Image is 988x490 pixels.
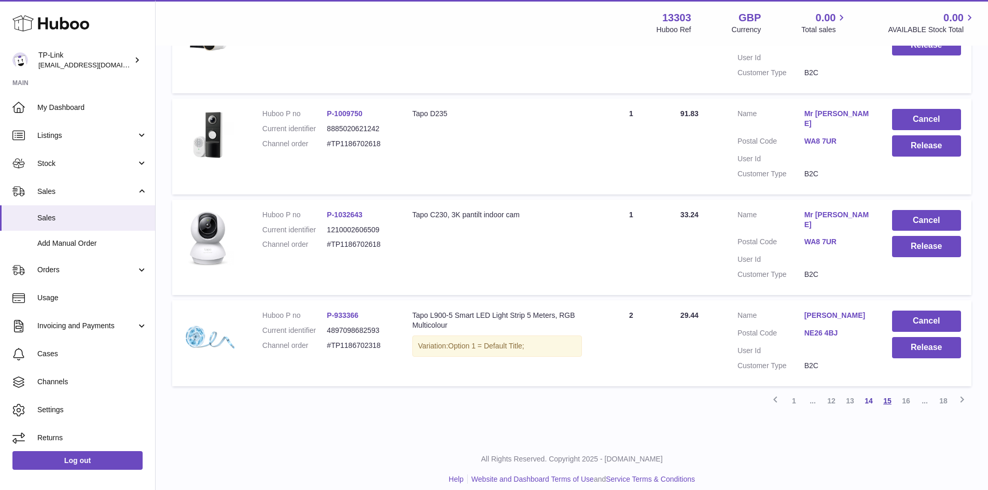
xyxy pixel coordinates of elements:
dt: Huboo P no [262,109,327,119]
dt: Huboo P no [262,311,327,320]
span: Settings [37,405,147,415]
span: Stock [37,159,136,169]
a: WA8 7UR [804,237,871,247]
img: internalAdmin-13303@internal.huboo.com [12,52,28,68]
dt: Channel order [262,240,327,249]
a: 15 [878,391,897,410]
dd: 4897098682593 [327,326,392,335]
div: Tapo C230, 3K pantilt indoor cam [412,210,582,220]
button: Cancel [892,109,961,130]
dd: B2C [804,361,871,371]
p: All Rights Reserved. Copyright 2025 - [DOMAIN_NAME] [164,454,980,464]
span: Total sales [801,25,847,35]
dd: B2C [804,270,871,279]
span: Usage [37,293,147,303]
dd: B2C [804,169,871,179]
span: 33.24 [680,211,699,219]
a: 18 [934,391,953,410]
a: Mr [PERSON_NAME] [804,109,871,129]
dt: Current identifier [262,326,327,335]
strong: GBP [739,11,761,25]
img: 133031739979856.jpg [183,210,234,265]
dt: Postal Code [737,136,804,149]
dd: 1210002606509 [327,225,392,235]
a: 12 [822,391,841,410]
dt: Customer Type [737,68,804,78]
a: 1 [785,391,803,410]
dd: B2C [804,68,871,78]
span: AVAILABLE Stock Total [888,25,976,35]
div: Tapo D235 [412,109,582,119]
img: Setupimages_01.jpg [183,311,234,362]
div: Currency [732,25,761,35]
button: Cancel [892,311,961,332]
dt: User Id [737,255,804,264]
a: Service Terms & Conditions [606,475,695,483]
li: and [468,474,695,484]
img: 133031727278049.jpg [183,109,234,161]
span: [EMAIL_ADDRESS][DOMAIN_NAME] [38,61,152,69]
span: Returns [37,433,147,443]
span: 29.44 [680,311,699,319]
div: TP-Link [38,50,132,70]
dt: Customer Type [737,169,804,179]
td: 1 [592,200,670,295]
button: Release [892,337,961,358]
strong: 13303 [662,11,691,25]
span: Orders [37,265,136,275]
dt: Current identifier [262,225,327,235]
a: Website and Dashboard Terms of Use [471,475,594,483]
dt: Huboo P no [262,210,327,220]
a: P-1009750 [327,109,363,118]
span: Sales [37,213,147,223]
span: ... [803,391,822,410]
dt: Postal Code [737,328,804,341]
a: P-933366 [327,311,358,319]
a: NE26 4BJ [804,328,871,338]
dt: User Id [737,154,804,164]
span: My Dashboard [37,103,147,113]
span: 0.00 [943,11,964,25]
td: 2 [592,300,670,386]
span: Add Manual Order [37,239,147,248]
dt: Name [737,210,804,232]
span: 91.83 [680,109,699,118]
div: Tapo L900-5 Smart LED Light Strip 5 Meters, RGB Multicolour [412,311,582,330]
span: Sales [37,187,136,197]
div: Huboo Ref [657,25,691,35]
dt: Channel order [262,341,327,351]
a: 0.00 Total sales [801,11,847,35]
dd: 8885020621242 [327,124,392,134]
span: 0.00 [816,11,836,25]
a: Mr [PERSON_NAME] [804,210,871,230]
a: [PERSON_NAME] [804,311,871,320]
a: Log out [12,451,143,470]
dt: Customer Type [737,270,804,279]
dd: #TP1186702618 [327,240,392,249]
a: 13 [841,391,859,410]
a: 14 [859,391,878,410]
span: Listings [37,131,136,141]
dt: Name [737,109,804,131]
dt: User Id [737,346,804,356]
span: ... [915,391,934,410]
a: 0.00 AVAILABLE Stock Total [888,11,976,35]
dt: User Id [737,53,804,63]
a: WA8 7UR [804,136,871,146]
span: Option 1 = Default Title; [448,342,524,350]
dt: Name [737,311,804,323]
span: Cases [37,349,147,359]
dt: Channel order [262,139,327,149]
div: Variation: [412,335,582,357]
dt: Customer Type [737,361,804,371]
a: Help [449,475,464,483]
span: Channels [37,377,147,387]
button: Release [892,135,961,157]
dt: Current identifier [262,124,327,134]
a: P-1032643 [327,211,363,219]
a: 16 [897,391,915,410]
dd: #TP1186702318 [327,341,392,351]
button: Release [892,236,961,257]
span: Invoicing and Payments [37,321,136,331]
button: Cancel [892,210,961,231]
